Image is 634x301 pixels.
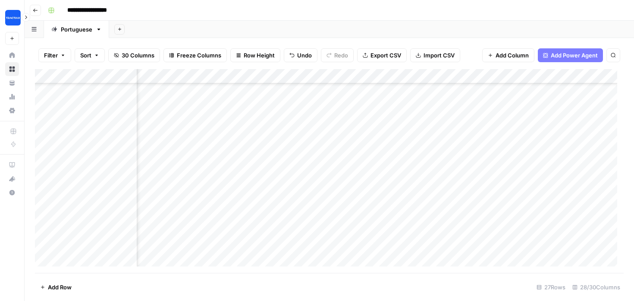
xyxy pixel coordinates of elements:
span: Redo [334,51,348,60]
button: Freeze Columns [163,48,227,62]
div: Portuguese [61,25,92,34]
button: Redo [321,48,354,62]
button: Help + Support [5,186,19,200]
button: Row Height [230,48,280,62]
span: Undo [297,51,312,60]
span: Add Power Agent [551,51,598,60]
button: Import CSV [410,48,460,62]
button: Workspace: Tractian [5,7,19,29]
button: Filter [38,48,71,62]
div: 27 Rows [533,280,569,294]
a: Browse [5,62,19,76]
a: AirOps Academy [5,158,19,172]
span: Row Height [244,51,275,60]
span: Import CSV [424,51,455,60]
div: 28/30 Columns [569,280,624,294]
button: Export CSV [357,48,407,62]
button: Add Column [482,48,534,62]
a: Settings [5,104,19,117]
span: Freeze Columns [177,51,221,60]
button: Undo [284,48,317,62]
button: Add Row [35,280,77,294]
span: Filter [44,51,58,60]
span: Sort [80,51,91,60]
span: Add Column [496,51,529,60]
span: Add Row [48,283,72,291]
button: Sort [75,48,105,62]
a: Your Data [5,76,19,90]
a: Portuguese [44,21,109,38]
div: What's new? [6,172,19,185]
button: Add Power Agent [538,48,603,62]
span: Export CSV [370,51,401,60]
span: 30 Columns [122,51,154,60]
img: Tractian Logo [5,10,21,25]
button: What's new? [5,172,19,186]
a: Usage [5,90,19,104]
button: 30 Columns [108,48,160,62]
a: Home [5,48,19,62]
